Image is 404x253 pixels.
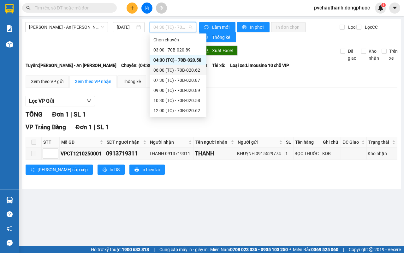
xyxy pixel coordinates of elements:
div: 1 [285,150,292,157]
b: Tuyến: [PERSON_NAME] - An [PERSON_NAME] [26,63,116,68]
div: 10:30 (TC) - 70B-020.58 [153,97,203,104]
span: | [343,246,344,253]
span: Xuất Excel [212,47,233,54]
img: logo-vxr [5,4,14,14]
button: sort-ascending[PERSON_NAME] sắp xếp [26,165,93,175]
span: 04:30 (TC) - 70B-020.58 [153,22,192,32]
span: Cung cấp máy in - giấy in: [159,246,209,253]
span: Miền Bắc [293,246,338,253]
img: warehouse-icon [6,197,13,203]
input: Tìm tên, số ĐT hoặc mã đơn [35,4,109,11]
button: Lọc VP Gửi [26,96,95,106]
img: solution-icon [6,25,13,32]
div: 06:00 (TC) - 70B-020.62 [153,67,203,74]
th: Ghi chú [321,137,341,148]
span: SL 1 [97,123,109,131]
button: printerIn biên lai [129,165,165,175]
span: [PERSON_NAME] sắp xếp [38,166,88,173]
span: Trạng thái [368,139,391,146]
button: aim [156,3,167,14]
button: bar-chartThống kê [199,32,236,42]
strong: 1900 633 818 [122,247,149,252]
button: downloadXuất Excel [200,45,238,56]
span: question-circle [7,211,13,217]
div: BỌC THUỐC [294,150,320,157]
th: SL [284,137,293,148]
button: plus [127,3,138,14]
span: Lọc CR [346,24,362,31]
span: message [7,240,13,246]
span: search [26,6,31,10]
span: Đơn 1 [75,123,92,131]
span: SĐT người nhận [107,139,142,146]
span: pvchauthanh.dongphuoc [309,4,375,12]
span: In ngày: [2,46,39,50]
div: 12:00 (TC) - 70B-020.62 [153,107,203,114]
button: file-add [141,3,152,14]
div: Chọn chuyến [150,35,206,45]
span: Trên xe [387,48,400,62]
span: Chuyến: (04:30 [DATE]) [121,62,167,69]
div: Xem theo VP gửi [31,78,63,85]
button: syncLàm mới [199,22,235,32]
th: Tên hàng [294,137,321,148]
div: 04:30 (TC) - 70B-020.58 [153,57,203,63]
span: download [205,48,210,53]
span: Miền Nam [210,246,288,253]
button: caret-down [389,3,400,14]
button: printerIn phơi [237,22,270,32]
span: Tên người nhận [195,139,229,146]
span: Hỗ trợ kỹ thuật: [91,246,149,253]
div: THANH [195,149,235,158]
span: down [86,98,92,103]
td: 0913719311 [105,148,148,160]
div: Thống kê [123,78,141,85]
img: logo [2,4,30,32]
span: In phơi [250,24,264,31]
span: VP Trảng Bàng [26,123,66,131]
img: icon-new-feature [378,5,383,11]
span: ----------------------------------------- [17,34,77,39]
td: THANH [194,148,236,160]
span: Lọc CC [362,24,379,31]
span: | [70,111,72,118]
span: Người gửi [238,139,278,146]
span: Bến xe [GEOGRAPHIC_DATA] [50,10,85,18]
span: sync [204,25,210,30]
span: Làm mới [212,24,230,31]
span: In DS [110,166,120,173]
strong: 0369 525 060 [311,247,338,252]
strong: ĐỒNG PHƯỚC [50,3,86,9]
span: 1 [382,3,384,7]
input: 12/10/2025 [117,24,135,31]
span: [PERSON_NAME]: [2,41,66,45]
td: VPCT1210250001 [60,148,105,160]
div: 03:00 - 70B-020.89 [153,46,203,53]
span: SL 1 [74,111,86,118]
img: warehouse-icon [6,41,13,48]
span: aim [159,6,163,10]
span: TỔNG [26,111,43,118]
span: printer [242,25,247,30]
span: ⚪️ [289,248,291,251]
div: Chọn chuyến [153,36,203,43]
span: Tài xế: [212,62,225,69]
div: Kho nhận [368,150,396,157]
span: | [154,246,155,253]
div: THANH 0913719311 [149,150,193,157]
span: ĐC Giao [342,139,360,146]
div: 07:30 (TC) - 70B-020.87 [153,77,203,84]
span: caret-down [392,5,398,11]
span: Mã GD [61,139,98,146]
span: 01 Võ Văn Truyện, KP.1, Phường 2 [50,19,87,27]
span: 06:42:22 [DATE] [14,46,39,50]
span: | [94,123,95,131]
div: Xem theo VP nhận [75,78,111,85]
th: STT [42,137,60,148]
span: In biên lai [141,166,160,173]
span: printer [134,167,139,172]
span: Loại xe: Limousine 10 chỗ VIP [230,62,289,69]
span: Đã giao [345,48,359,62]
span: Kho nhận [366,48,382,62]
button: printerIn DS [98,165,125,175]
